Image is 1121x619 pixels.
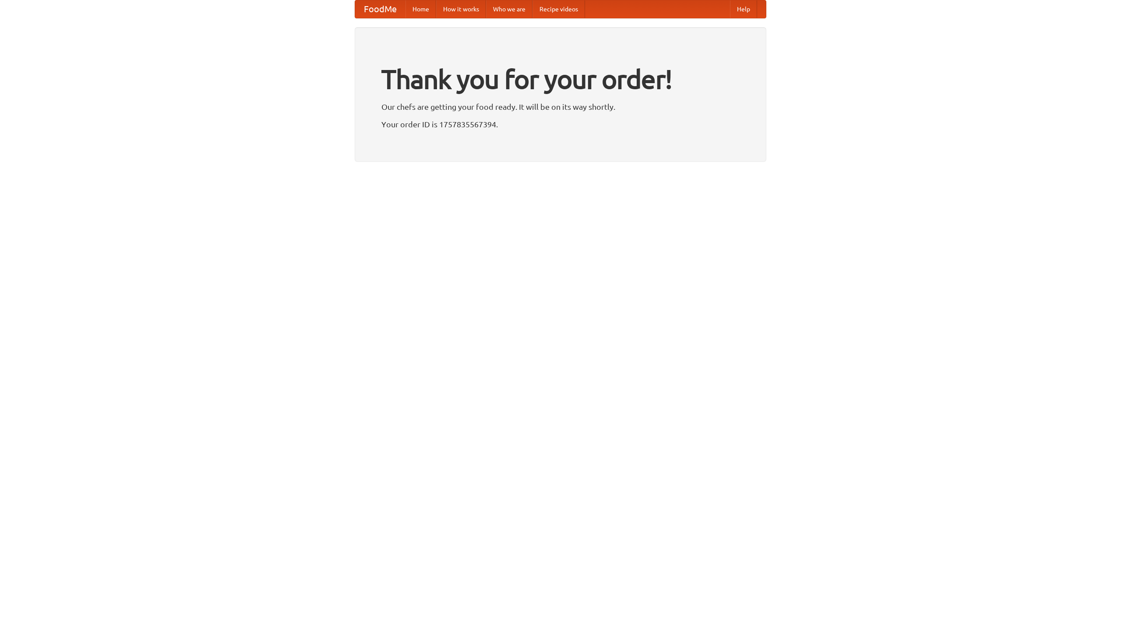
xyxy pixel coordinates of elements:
h1: Thank you for your order! [381,58,740,100]
a: Home [405,0,436,18]
a: Who we are [486,0,532,18]
a: Recipe videos [532,0,585,18]
a: Help [730,0,757,18]
p: Your order ID is 1757835567394. [381,118,740,131]
p: Our chefs are getting your food ready. It will be on its way shortly. [381,100,740,113]
a: How it works [436,0,486,18]
a: FoodMe [355,0,405,18]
